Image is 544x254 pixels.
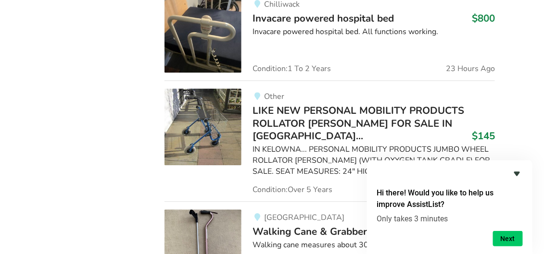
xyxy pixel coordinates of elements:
h3: $145 [472,130,495,143]
span: [GEOGRAPHIC_DATA] [264,213,344,223]
span: 23 Hours Ago [446,65,495,73]
span: Walking Cane & Grabber [253,225,367,239]
span: Condition: 1 To 2 Years [253,65,331,73]
div: Invacare powered hospital bed. All functions working. [253,27,495,38]
span: LIKE NEW PERSONAL MOBILITY PRODUCTS ROLLATOR [PERSON_NAME] FOR SALE IN [GEOGRAPHIC_DATA]... [253,104,465,143]
div: Walking cane measures about 30" and comes with a grabber [253,240,495,251]
a: mobility-like new personal mobility products rollator walker for sale in kelownaOtherLIKE NEW PER... [164,81,495,202]
span: Condition: Over 5 Years [253,186,333,194]
h2: Hi there! Would you like to help us improve AssistList? [377,187,523,210]
span: Other [264,92,284,102]
button: Next question [493,231,523,246]
p: Only takes 3 minutes [377,214,523,223]
div: IN KELOWNA... PERSONAL MOBILITY PRODUCTS JUMBO WHEEL ROLLATOR [PERSON_NAME] (WITH OXYGEN TANK CRA... [253,145,495,178]
img: mobility-like new personal mobility products rollator walker for sale in kelowna [164,89,241,166]
button: Hide survey [511,168,523,180]
span: Invacare powered hospital bed [253,12,394,25]
div: Hi there! Would you like to help us improve AssistList? [377,168,523,246]
h3: $800 [472,12,495,24]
